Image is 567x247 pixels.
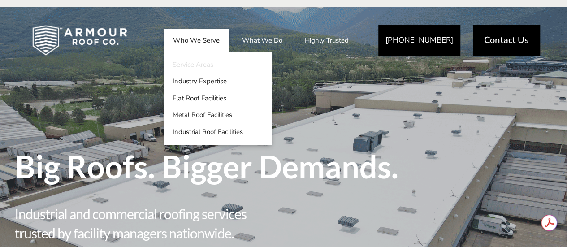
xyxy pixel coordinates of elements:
a: Metal Roof Facilities [164,107,272,124]
a: Who We Serve [164,29,229,52]
a: What We Do [233,29,291,52]
a: [PHONE_NUMBER] [378,25,460,56]
a: Contact Us [473,25,540,56]
a: Industrial Roof Facilities [164,123,272,140]
span: Contact Us [484,36,529,45]
a: Highly Trusted [296,29,358,52]
img: Industrial and Commercial Roofing Company | Armour Roof Co. [18,18,142,63]
a: Flat Roof Facilities [164,90,272,107]
span: Big Roofs. Bigger Demands. [15,151,553,182]
span: Industrial and commercial roofing services trusted by facility managers nationwide. [15,204,284,243]
a: Industry Expertise [164,73,272,90]
a: Service Areas [164,56,272,73]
